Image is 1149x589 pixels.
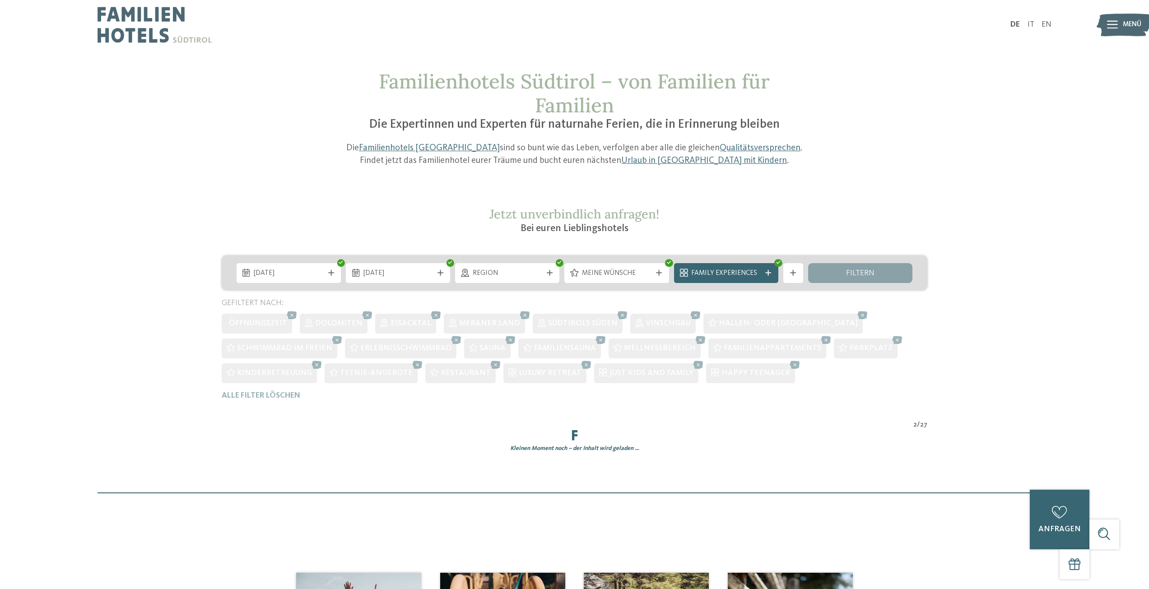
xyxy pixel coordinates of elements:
span: Region [473,269,542,278]
div: Kleinen Moment noch – der Inhalt wird geladen … [214,445,935,453]
a: Urlaub in [GEOGRAPHIC_DATA] mit Kindern [621,156,787,165]
span: Jetzt unverbindlich anfragen! [489,206,659,222]
span: Meine Wünsche [582,269,651,278]
span: Bei euren Lieblingshotels [521,223,628,233]
span: 27 [920,420,927,430]
span: Familienhotels Südtirol – von Familien für Familien [379,69,770,118]
span: Die Expertinnen und Experten für naturnahe Ferien, die in Erinnerung bleiben [369,118,780,131]
span: [DATE] [363,269,433,278]
a: EN [1042,21,1051,28]
span: Menü [1123,20,1141,30]
a: DE [1010,21,1020,28]
p: Die sind so bunt wie das Leben, verfolgen aber alle die gleichen . Findet jetzt das Familienhotel... [339,142,811,167]
a: Familienhotels [GEOGRAPHIC_DATA] [359,144,500,153]
span: Family Experiences [691,269,761,278]
span: / [917,420,920,430]
a: anfragen [1030,490,1089,549]
a: Qualitätsversprechen [720,144,800,153]
span: [DATE] [254,269,323,278]
a: IT [1028,21,1034,28]
span: anfragen [1038,525,1081,533]
span: 2 [913,420,917,430]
